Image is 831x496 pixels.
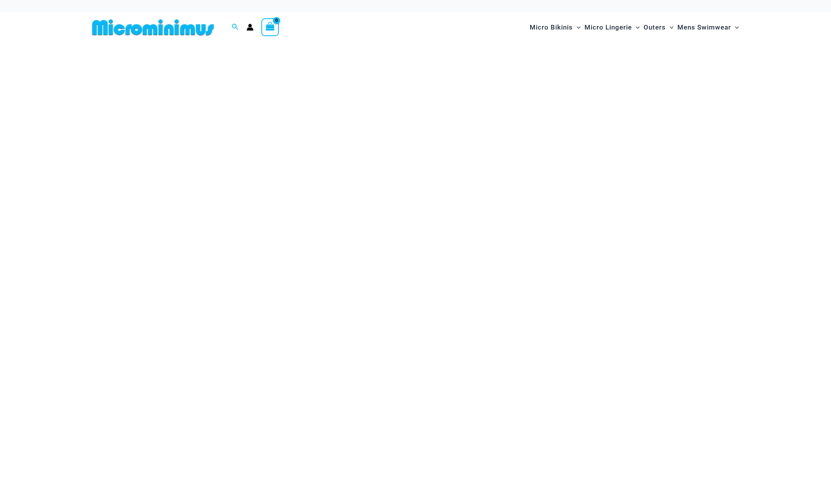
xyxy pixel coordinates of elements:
[731,17,739,37] span: Menu Toggle
[584,17,632,37] span: Micro Lingerie
[644,17,666,37] span: Outers
[528,16,583,39] a: Micro BikinisMenu ToggleMenu Toggle
[573,17,581,37] span: Menu Toggle
[530,17,573,37] span: Micro Bikinis
[677,17,731,37] span: Mens Swimwear
[232,23,239,32] a: Search icon link
[583,16,642,39] a: Micro LingerieMenu ToggleMenu Toggle
[89,19,217,36] img: MM SHOP LOGO FLAT
[642,16,675,39] a: OutersMenu ToggleMenu Toggle
[675,16,741,39] a: Mens SwimwearMenu ToggleMenu Toggle
[261,18,279,36] a: View Shopping Cart, empty
[666,17,674,37] span: Menu Toggle
[632,17,640,37] span: Menu Toggle
[527,14,742,40] nav: Site Navigation
[247,24,254,31] a: Account icon link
